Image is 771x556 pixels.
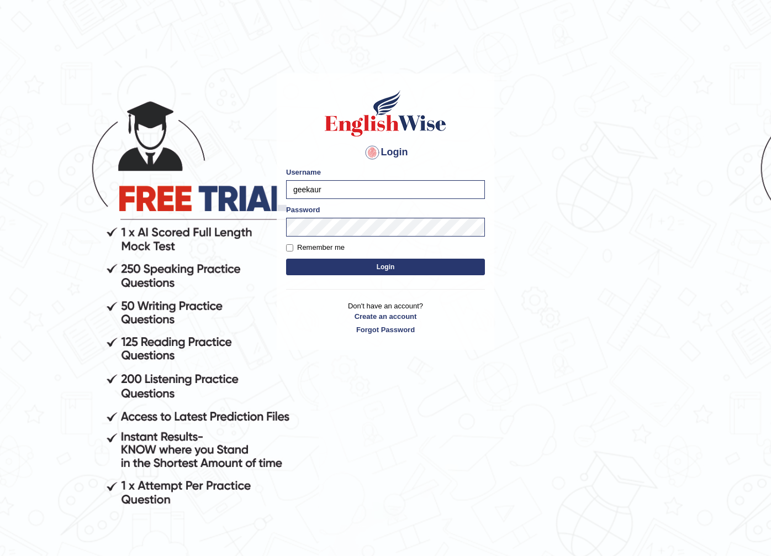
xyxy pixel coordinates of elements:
input: Remember me [286,244,293,251]
p: Don't have an account? [286,301,485,335]
label: Password [286,204,320,215]
label: Username [286,167,321,177]
label: Remember me [286,242,345,253]
a: Create an account [286,311,485,322]
img: Logo of English Wise sign in for intelligent practice with AI [323,88,448,138]
button: Login [286,259,485,275]
a: Forgot Password [286,324,485,335]
h4: Login [286,144,485,161]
